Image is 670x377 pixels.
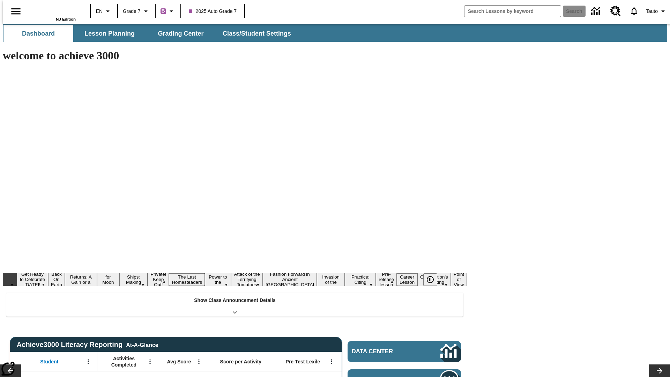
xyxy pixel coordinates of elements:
button: Class/Student Settings [217,25,297,42]
button: Slide 11 The Invasion of the Free CD [317,268,345,291]
div: Home [30,2,76,21]
button: Profile/Settings [643,5,670,17]
span: Activities Completed [101,355,147,368]
h1: welcome to achieve 3000 [3,49,467,62]
button: Pause [423,273,437,286]
button: Slide 2 Back On Earth [48,271,65,288]
span: B [162,7,165,15]
span: Grading Center [158,30,203,38]
div: Pause [423,273,444,286]
span: Score per Activity [220,358,262,365]
a: Resource Center, Will open in new tab [606,2,625,21]
button: Boost Class color is purple. Change class color [158,5,178,17]
div: Show Class Announcement Details [6,293,463,317]
button: Slide 8 Solar Power to the People [205,268,231,291]
button: Open Menu [326,356,337,367]
button: Slide 3 Free Returns: A Gain or a Drain? [65,268,97,291]
span: Dashboard [22,30,55,38]
button: Slide 6 Private! Keep Out! [148,271,169,288]
button: Slide 4 Time for Moon Rules? [97,268,119,291]
button: Slide 14 Career Lesson [397,273,417,286]
span: Achieve3000 Literacy Reporting [17,341,158,349]
button: Dashboard [3,25,73,42]
div: At-A-Glance [126,341,158,348]
a: Data Center [587,2,606,21]
span: Student [40,358,58,365]
button: Language: EN, Select a language [93,5,115,17]
input: search field [464,6,561,17]
div: SubNavbar [3,25,297,42]
a: Data Center [348,341,461,362]
span: Lesson Planning [84,30,135,38]
button: Grading Center [146,25,216,42]
button: Lesson carousel, Next [649,364,670,377]
button: Open Menu [83,356,94,367]
span: Avg Score [167,358,191,365]
button: Slide 16 Point of View [451,271,467,288]
button: Open Menu [145,356,155,367]
span: Pre-Test Lexile [286,358,320,365]
span: EN [96,8,103,15]
button: Open side menu [6,1,26,22]
span: Tauto [646,8,658,15]
a: Home [30,3,76,17]
button: Open Menu [194,356,204,367]
button: Lesson Planning [75,25,144,42]
div: SubNavbar [3,24,667,42]
button: Slide 10 Fashion Forward in Ancient Rome [263,271,317,288]
button: Slide 7 The Last Homesteaders [169,273,205,286]
span: 2025 Auto Grade 7 [189,8,237,15]
span: Data Center [352,348,417,355]
button: Slide 9 Attack of the Terrifying Tomatoes [231,271,263,288]
button: Grade: Grade 7, Select a grade [120,5,153,17]
span: NJ Edition [56,17,76,21]
a: Notifications [625,2,643,20]
button: Slide 12 Mixed Practice: Citing Evidence [345,268,376,291]
p: Show Class Announcement Details [194,297,276,304]
button: Slide 1 Get Ready to Celebrate Juneteenth! [17,271,48,288]
button: Slide 5 Cruise Ships: Making Waves [119,268,148,291]
button: Slide 15 The Constitution's Balancing Act [417,268,451,291]
span: Class/Student Settings [223,30,291,38]
span: Grade 7 [123,8,141,15]
button: Slide 13 Pre-release lesson [376,271,397,288]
